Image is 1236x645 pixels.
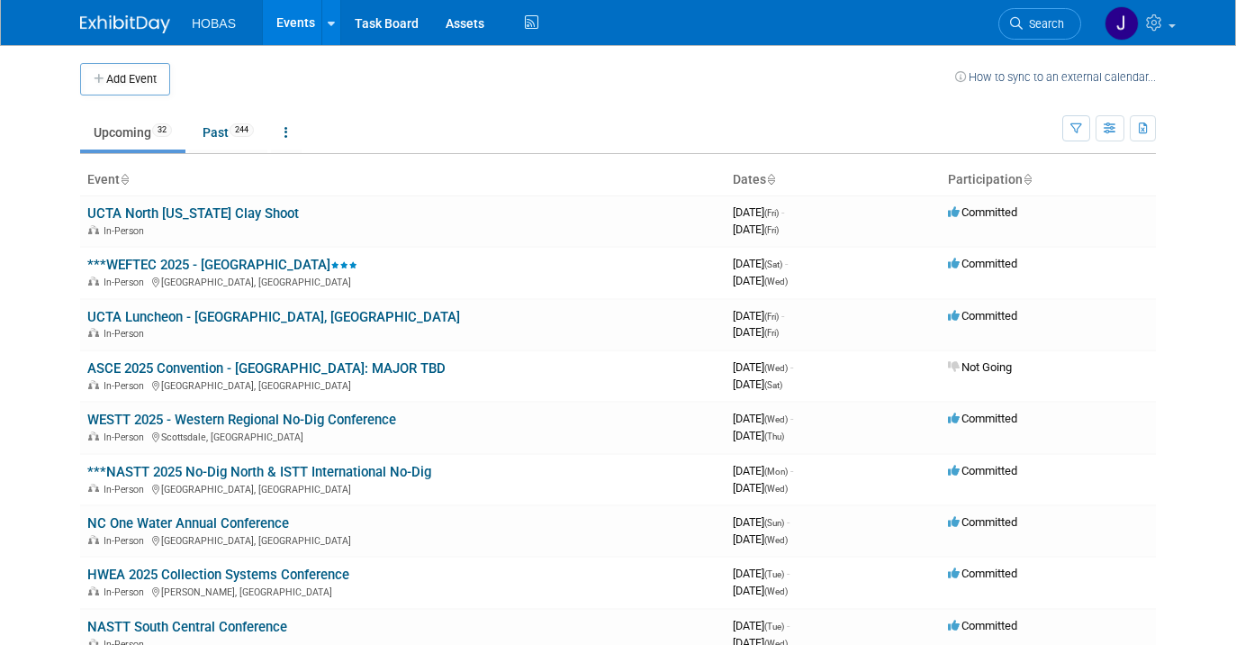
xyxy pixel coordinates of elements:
span: [DATE] [733,532,788,546]
span: Committed [948,205,1017,219]
a: WESTT 2025 - Western Regional No-Dig Conference [87,412,396,428]
span: - [787,619,789,632]
span: (Fri) [764,208,779,218]
span: (Fri) [764,225,779,235]
a: Sort by Participation Type [1023,172,1032,186]
a: Past244 [189,115,267,150]
span: - [787,567,789,580]
span: (Wed) [764,414,788,424]
img: ExhibitDay [80,15,170,33]
span: In-Person [104,535,149,547]
span: [DATE] [733,464,793,477]
span: [DATE] [733,412,793,425]
img: In-Person Event [88,380,99,389]
span: (Tue) [764,622,784,631]
img: Jennifer Jensen [1105,6,1139,41]
span: [DATE] [733,377,782,391]
span: (Tue) [764,569,784,579]
span: (Wed) [764,277,788,286]
span: Committed [948,412,1017,425]
span: (Wed) [764,586,788,596]
th: Dates [726,165,941,195]
div: [GEOGRAPHIC_DATA], [GEOGRAPHIC_DATA] [87,377,718,392]
span: (Sat) [764,380,782,390]
span: Committed [948,567,1017,580]
button: Add Event [80,63,170,95]
span: [DATE] [733,309,784,322]
span: [DATE] [733,619,789,632]
img: In-Person Event [88,277,99,286]
a: Search [998,8,1081,40]
span: - [781,205,784,219]
a: HWEA 2025 Collection Systems Conference [87,567,349,583]
span: [DATE] [733,223,779,236]
span: Committed [948,619,1017,632]
a: ***NASTT 2025 No-Dig North & ISTT International No-Dig [87,464,431,480]
span: Search [1023,17,1064,31]
span: - [790,412,793,425]
span: [DATE] [733,325,779,339]
span: 244 [230,123,254,137]
span: HOBAS [192,16,236,31]
span: In-Person [104,380,149,392]
th: Participation [941,165,1156,195]
img: In-Person Event [88,535,99,544]
span: [DATE] [733,567,789,580]
span: (Mon) [764,467,788,477]
span: [DATE] [733,257,788,270]
div: [GEOGRAPHIC_DATA], [GEOGRAPHIC_DATA] [87,274,718,288]
img: In-Person Event [88,484,99,493]
a: UCTA North [US_STATE] Clay Shoot [87,205,299,222]
span: In-Person [104,225,149,237]
span: [DATE] [733,274,788,287]
span: Committed [948,464,1017,477]
span: - [790,360,793,374]
span: In-Person [104,432,149,443]
a: Sort by Start Date [766,172,775,186]
img: In-Person Event [88,328,99,337]
div: [GEOGRAPHIC_DATA], [GEOGRAPHIC_DATA] [87,481,718,495]
a: ASCE 2025 Convention - [GEOGRAPHIC_DATA]: MAJOR TBD [87,360,446,377]
span: Committed [948,257,1017,270]
span: [DATE] [733,429,784,442]
span: (Sat) [764,259,782,269]
span: [DATE] [733,515,789,529]
span: Not Going [948,360,1012,374]
span: In-Person [104,328,149,340]
span: Committed [948,309,1017,322]
span: (Fri) [764,328,779,338]
span: (Thu) [764,432,784,441]
span: [DATE] [733,205,784,219]
a: NASTT South Central Conference [87,619,287,635]
span: In-Person [104,484,149,495]
img: In-Person Event [88,586,99,595]
div: Scottsdale, [GEOGRAPHIC_DATA] [87,429,718,443]
a: ***WEFTEC 2025 - [GEOGRAPHIC_DATA] [87,257,357,273]
img: In-Person Event [88,432,99,441]
a: NC One Water Annual Conference [87,515,289,531]
span: - [790,464,793,477]
span: (Fri) [764,312,779,322]
span: 32 [152,123,172,137]
a: Upcoming32 [80,115,185,150]
a: UCTA Luncheon - [GEOGRAPHIC_DATA], [GEOGRAPHIC_DATA] [87,309,460,325]
span: (Wed) [764,484,788,494]
span: [DATE] [733,584,788,597]
img: In-Person Event [88,225,99,234]
div: [GEOGRAPHIC_DATA], [GEOGRAPHIC_DATA] [87,532,718,547]
span: [DATE] [733,360,793,374]
a: Sort by Event Name [120,172,129,186]
span: In-Person [104,586,149,598]
span: (Sun) [764,518,784,528]
span: (Wed) [764,535,788,545]
span: In-Person [104,277,149,288]
span: - [781,309,784,322]
span: - [787,515,789,529]
span: - [785,257,788,270]
span: (Wed) [764,363,788,373]
div: [PERSON_NAME], [GEOGRAPHIC_DATA] [87,584,718,598]
span: [DATE] [733,481,788,495]
th: Event [80,165,726,195]
span: Committed [948,515,1017,529]
a: How to sync to an external calendar... [955,70,1156,84]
